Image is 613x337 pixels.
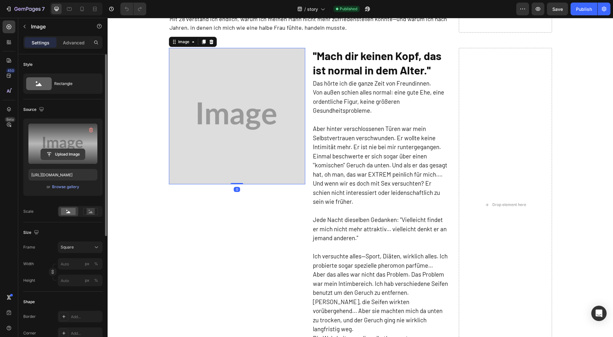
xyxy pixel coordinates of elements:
div: Open Intercom Messenger [591,306,607,321]
div: Size [23,228,40,237]
p: Jede Nacht dieselben Gedanken: "Vielleicht findet er mich nicht mehr attraktiv... vielleicht denk... [205,197,340,225]
p: Settings [32,39,49,46]
input: https://example.com/image.jpg [28,169,97,180]
span: / [304,6,306,12]
label: Height [23,278,35,283]
iframe: Design area [108,18,613,337]
button: Browse gallery [52,184,79,190]
div: Border [23,314,36,319]
p: Und wenn wir es doch mit Sex versuchten? Er schien nicht interessiert oder leidenschaftlich zu se... [205,161,340,188]
p: Advanced [63,39,85,46]
p: Aber hinter verschlossenen Türen war mein Selbstvertrauen verschwunden. Er wollte keine Intimität... [205,106,340,161]
div: Corner [23,330,36,336]
div: 0 [126,169,132,174]
span: Square [61,244,74,250]
div: Style [23,62,33,67]
div: Add... [71,331,101,336]
button: % [83,260,91,268]
button: px [92,277,100,284]
div: Browse gallery [52,184,79,190]
label: Frame [23,244,35,250]
input: px% [58,258,102,270]
h2: ''Mach dir keinen Kopf, das ist normal in dem Alter.'' [205,30,341,60]
input: px% [58,275,102,286]
div: Undo/Redo [120,3,146,15]
span: Save [552,6,563,12]
span: Published [340,6,357,12]
p: Ich versuchte alles—Sport, Diäten, wirklich alles. Ich probierte sogar spezielle pheromon parfüme... [205,234,340,280]
img: 1080x1080 [61,30,198,166]
div: Shape [23,299,35,305]
span: or [47,183,50,191]
div: Scale [23,209,34,214]
button: Publish [571,3,597,15]
div: Image [69,21,83,27]
p: Von außen schien alles normal: eine gute Ehe, eine ordentliche Figur, keine größeren Gesundheitsp... [205,70,340,97]
div: % [94,278,98,283]
span: story [307,6,318,12]
button: Upload Image [41,149,85,160]
div: px [85,278,89,283]
div: Source [23,105,45,114]
p: [PERSON_NAME], die Seifen wirkten vorübergehend... Aber sie machten mich da unten zu trocken, und... [205,280,340,316]
div: Drop element here [385,184,419,189]
div: Add... [71,314,101,320]
p: Das hörte ich die ganze Zeit von Freundinnen. [205,61,340,70]
p: 7 [42,5,45,13]
button: % [83,277,91,284]
button: Save [547,3,568,15]
div: % [94,261,98,267]
div: Publish [576,6,592,12]
div: Beta [5,117,15,122]
div: 450 [6,68,15,73]
div: Rectangle [54,76,93,91]
p: Image [31,23,85,30]
div: px [85,261,89,267]
button: Square [58,241,102,253]
button: px [92,260,100,268]
button: 7 [3,3,48,15]
label: Width [23,261,34,267]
